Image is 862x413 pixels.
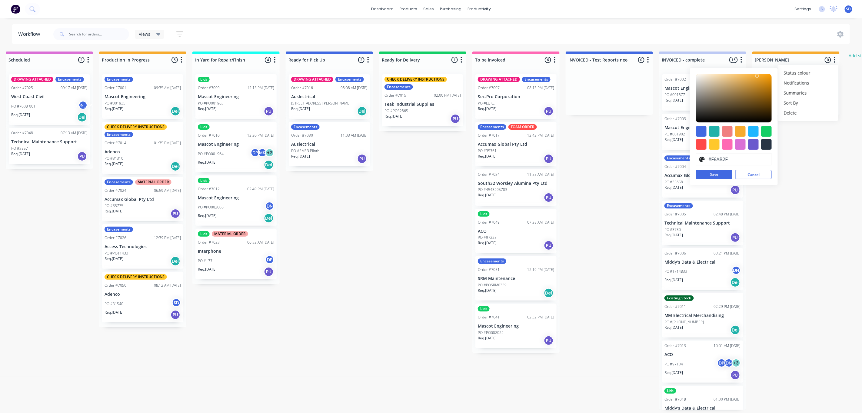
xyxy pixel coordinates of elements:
p: MM Electrical Merchandising [664,313,741,318]
div: Order #7002 [664,77,686,82]
div: EncasementsOrder #700109:35 AM [DATE]Mascot EngineeringPO #001935Req.[DATE]Del [102,74,183,119]
button: Sort By [778,98,838,108]
p: Req. [DATE] [11,112,30,118]
div: DRAWING ATTACHED [11,77,53,82]
div: Order #7004 [664,164,686,169]
p: Accumax Global Pty Ltd [105,197,181,202]
p: Mascot Engineering [478,324,554,329]
div: PU [731,370,740,380]
div: DP [265,255,274,264]
div: Order #701310:01 AM [DATE]ACOPO #97134DPDN+3Req.[DATE]PU [662,341,743,383]
div: 02:49 PM [DATE] [247,186,274,192]
div: EncasementsOrder #705112:19 PM [DATE]SRM MaintenancePO #POSRM0339Req.[DATE]Del [475,256,557,301]
p: PO #PO52865 [384,108,408,114]
div: Lids [198,124,210,130]
p: PO #001877 [664,92,685,98]
div: Order #7017 [478,133,500,138]
div: #ff4949 [696,139,707,150]
div: Order #704807:13 AM [DATE]Technical Maintenance SupportPO #3857Req.[DATE]PU [9,128,90,164]
div: Del [731,278,740,287]
div: purchasing [437,5,464,14]
div: 11:55 AM [DATE] [527,172,554,177]
div: LidsOrder #701202:49 PM [DATE]Mascot EngineeringPO #PO002006DNReq.[DATE]Del [195,175,277,226]
span: Views [139,31,150,37]
div: Del [171,106,180,116]
p: Adenco [105,292,181,297]
p: Access Technologies [105,244,181,249]
button: Save [696,170,732,179]
div: 02:00 PM [DATE] [434,93,461,98]
p: PO #97134 [664,361,683,367]
p: PO #1714833 [664,269,687,274]
div: Existing StockOrder #701102:29 PM [DATE]MM Electrical MerchandisingPO #[PHONE_NUMBER]Req.[DATE]Del [662,293,743,338]
div: Encasements [478,258,506,264]
div: DRAWING ATTACHEDEncasementsOrder #700708:13 PM [DATE]Sec-Pro CorporationPO #LUKEReq.[DATE]PU [475,74,557,119]
div: EncasementsMATERIAL ORDEROrder #702406:59 AM [DATE]Accumax Global Pty LtdPO #35775Req.[DATE]PU [102,177,183,221]
div: DRAWING ATTACHED [478,77,520,82]
div: LidsOrder #704102:32 PM [DATE]Mascot EngineeringPO #PO002022Req.[DATE]PU [475,304,557,348]
div: PU [544,154,554,164]
p: PO #PO11433 [105,251,128,256]
p: Req. [DATE] [105,106,123,112]
p: Technical Maintenance Support [11,139,88,145]
div: 02:32 PM [DATE] [527,315,554,320]
div: Order #703411:55 AM [DATE]South32 Worsley Alumina Pty LtdPO #4543295783Req.[DATE]PU [475,169,557,206]
p: PO #137 [198,258,212,264]
div: Order #7005 [664,211,686,217]
div: MK [258,148,267,157]
div: Encasements [105,179,133,185]
p: PO #PO002022 [478,330,504,335]
p: ACO [664,352,741,357]
p: ACO [478,229,554,234]
p: Req. [DATE] [664,370,683,375]
p: Req. [DATE] [478,240,497,246]
p: Req. [DATE] [291,106,310,112]
div: 09:17 AM [DATE] [61,85,88,91]
p: PO #PO002006 [198,205,224,210]
div: Order #700210:21 AM [DATE]Mascot EngineeringPO #001877Req.[DATE]Del [662,74,743,111]
p: Middy's Data & Electrical [664,260,741,265]
div: Order #7026 [105,235,126,241]
p: Req. [DATE] [105,256,123,261]
p: Mascot Engineering [105,94,181,99]
div: Order #700603:21 PM [DATE]Middy's Data & ElectricalPO #1714833DNReq.[DATE]Del [662,248,743,290]
div: CHECK DELIVERY INSTRUCTIONS [384,77,447,82]
div: products [397,5,420,14]
p: Req. [DATE] [664,325,683,330]
div: Encasements [335,77,364,82]
div: Order #7025 [11,85,33,91]
p: West Coast Civil [11,94,88,99]
div: 07:13 AM [DATE] [61,130,88,136]
p: PO #PO001964 [198,151,224,157]
div: CHECK DELIVERY INSTRUCTIONSEncasementsOrder #701502:00 PM [DATE]Teak Industrial SuppliesPO #PO528... [382,74,463,126]
button: Summaries [778,88,838,98]
div: #273444 [761,139,772,150]
div: Order #7003 [664,116,686,122]
div: Order #7014 [105,140,126,146]
div: PU [264,267,274,277]
p: Req. [DATE] [11,151,30,157]
div: Encasements [105,77,133,82]
div: Del [544,288,554,298]
div: MATERIAL ORDER [212,231,248,237]
p: Req. [DATE] [105,310,123,315]
div: Order #7034 [478,172,500,177]
div: #4169e1 [696,126,707,137]
p: PO #31310 [105,156,123,161]
div: Order #700309:21 AM [DATE]Mascot EngineeringPO #001902Req.[DATE]Del [662,114,743,150]
div: Encasements [55,77,84,82]
div: #da70d6 [735,139,746,150]
div: PU [451,114,460,124]
button: Notifications [778,78,838,88]
div: Del [731,325,740,335]
a: dashboard [368,5,397,14]
div: PU [171,209,180,218]
div: 06:52 AM [DATE] [247,240,274,245]
div: CHECK DELIVERY INSTRUCTIONS [105,274,167,280]
button: Delete [778,108,838,118]
div: 06:59 AM [DATE] [154,188,181,193]
div: Lids [198,77,210,82]
p: Req. [DATE] [384,114,403,119]
div: Order #7001 [105,85,126,91]
p: PO #35658 [664,179,683,185]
